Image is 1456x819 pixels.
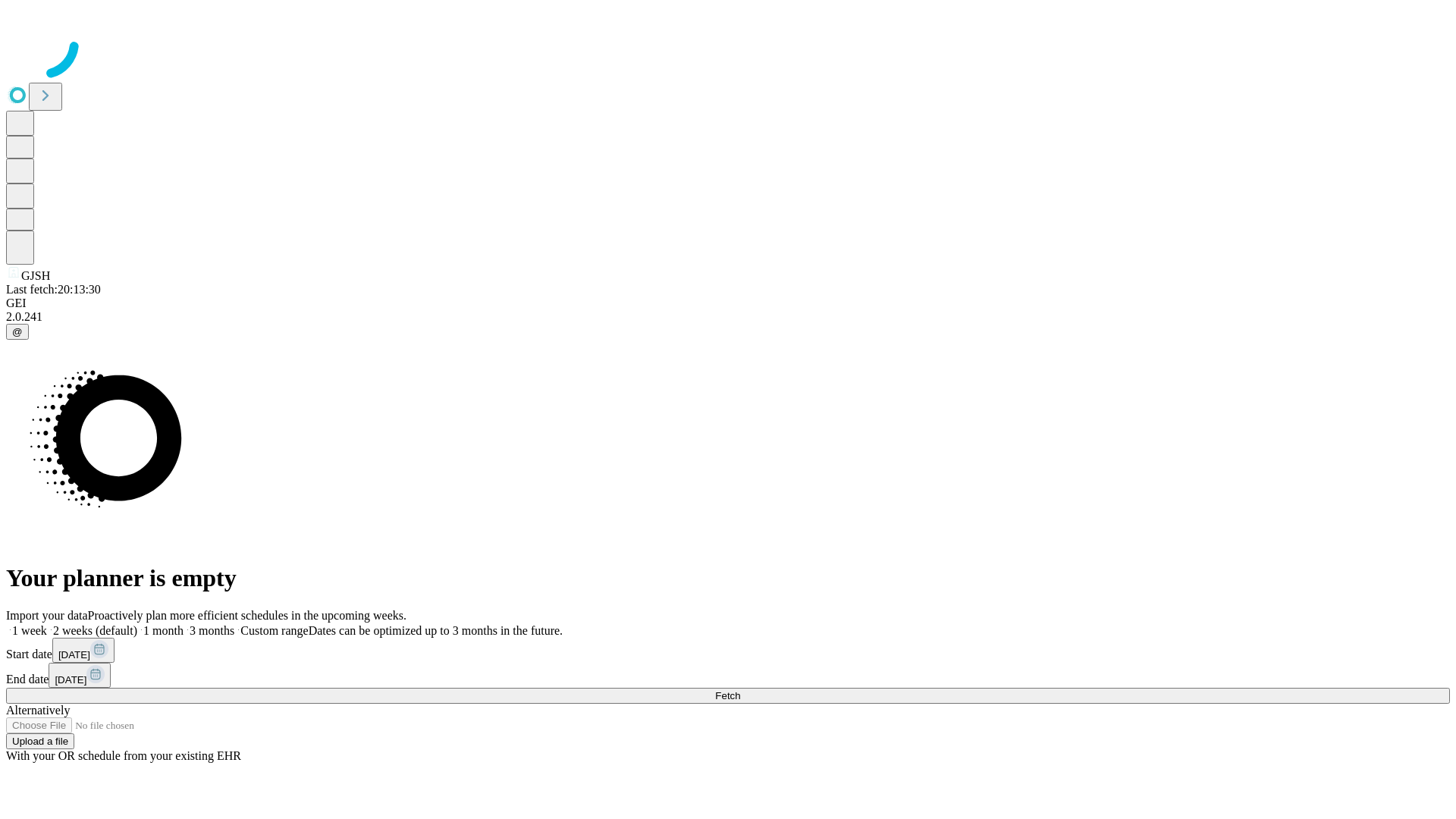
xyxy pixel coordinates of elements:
[143,624,184,637] span: 1 month
[309,624,563,637] span: Dates can be optimized up to 3 months in the future.
[53,624,137,637] span: 2 weeks (default)
[12,326,23,337] span: @
[6,609,88,622] span: Import your data
[6,663,1450,688] div: End date
[49,663,111,688] button: [DATE]
[6,733,74,749] button: Upload a file
[52,638,115,663] button: [DATE]
[88,609,406,622] span: Proactively plan more efficient schedules in the upcoming weeks.
[12,624,47,637] span: 1 week
[6,704,70,717] span: Alternatively
[6,564,1450,592] h1: Your planner is empty
[21,269,50,282] span: GJSH
[6,749,241,762] span: With your OR schedule from your existing EHR
[6,688,1450,704] button: Fetch
[58,649,90,661] span: [DATE]
[55,674,86,686] span: [DATE]
[6,297,1450,310] div: GEI
[6,310,1450,324] div: 2.0.241
[240,624,308,637] span: Custom range
[715,690,740,701] span: Fetch
[6,324,29,340] button: @
[6,283,101,296] span: Last fetch: 20:13:30
[6,638,1450,663] div: Start date
[190,624,234,637] span: 3 months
